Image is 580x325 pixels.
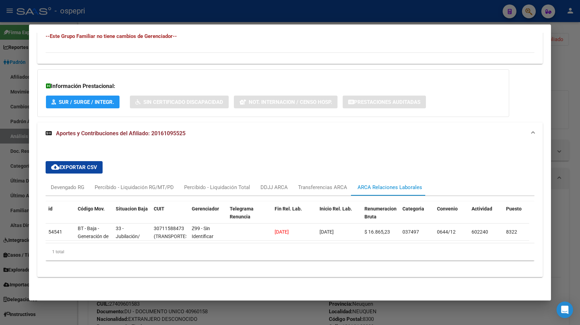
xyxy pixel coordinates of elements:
[46,32,534,40] h4: --Este Grupo Familiar no tiene cambios de Gerenciador--
[230,206,254,219] span: Telegrama Renuncia
[362,201,400,232] datatable-header-cell: Renumeracion Bruta
[272,201,317,232] datatable-header-cell: Fin Rel. Lab.
[37,145,543,277] div: Aportes y Contribuciones del Afiliado: 20161095525
[189,201,227,232] datatable-header-cell: Gerenciador
[48,206,53,211] span: id
[343,96,426,108] button: Prestaciones Auditadas
[37,122,543,145] mat-expansion-panel-header: Aportes y Contribuciones del Afiliado: 20161095525
[402,206,424,211] span: Categoria
[469,201,503,232] datatable-header-cell: Actividad
[78,226,108,247] span: BT - Baja - Generación de Clave
[320,229,334,235] span: [DATE]
[227,201,272,232] datatable-header-cell: Telegrama Renuncia
[154,206,164,211] span: CUIT
[434,201,469,232] datatable-header-cell: Convenio
[51,163,59,171] mat-icon: cloud_download
[51,164,97,170] span: Exportar CSV
[320,206,352,211] span: Inicio Rel. Lab.
[506,206,522,211] span: Puesto
[364,229,390,235] span: $ 16.865,23
[298,184,347,191] div: Transferencias ARCA
[116,226,145,270] span: 33 - Jubilación/ Art.252 LCT / Art.64 Inc.e) L.22248 y otras
[130,96,229,108] button: Sin Certificado Discapacidad
[472,229,488,235] span: 602240
[184,184,250,191] div: Percibido - Liquidación Total
[275,229,289,235] span: [DATE]
[234,96,337,108] button: Not. Internacion / Censo Hosp.
[51,184,84,191] div: Devengado RG
[249,99,332,105] span: Not. Internacion / Censo Hosp.
[400,201,434,232] datatable-header-cell: Categoria
[317,201,362,232] datatable-header-cell: Inicio Rel. Lab.
[402,229,419,235] span: 037497
[275,206,302,211] span: Fin Rel. Lab.
[95,184,174,191] div: Percibido - Liquidación RG/MT/PD
[113,201,151,232] datatable-header-cell: Situacion Baja
[154,234,188,247] span: (TRANSPORTES ANAY S.R.L.)
[506,229,517,235] span: 8322
[260,184,288,191] div: DDJJ ARCA
[358,184,422,191] div: ARCA Relaciones Laborales
[192,226,213,239] span: Z99 - Sin Identificar
[78,206,105,211] span: Código Mov.
[151,201,189,232] datatable-header-cell: CUIT
[437,206,458,211] span: Convenio
[354,99,420,105] span: Prestaciones Auditadas
[46,161,103,174] button: Exportar CSV
[192,206,219,211] span: Gerenciador
[437,229,456,235] span: 0644/12
[472,206,492,211] span: Actividad
[46,243,534,260] div: 1 total
[59,99,114,105] span: SUR / SURGE / INTEGR.
[46,82,501,90] h3: Información Prestacional:
[75,201,113,232] datatable-header-cell: Código Mov.
[154,225,184,233] div: 30711588473
[143,99,223,105] span: Sin Certificado Discapacidad
[48,229,62,235] span: 54541
[46,96,120,108] button: SUR / SURGE / INTEGR.
[46,201,75,232] datatable-header-cell: id
[56,130,186,137] span: Aportes y Contribuciones del Afiliado: 20161095525
[364,206,397,219] span: Renumeracion Bruta
[557,302,573,318] div: Open Intercom Messenger
[116,206,148,211] span: Situacion Baja
[503,201,538,232] datatable-header-cell: Puesto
